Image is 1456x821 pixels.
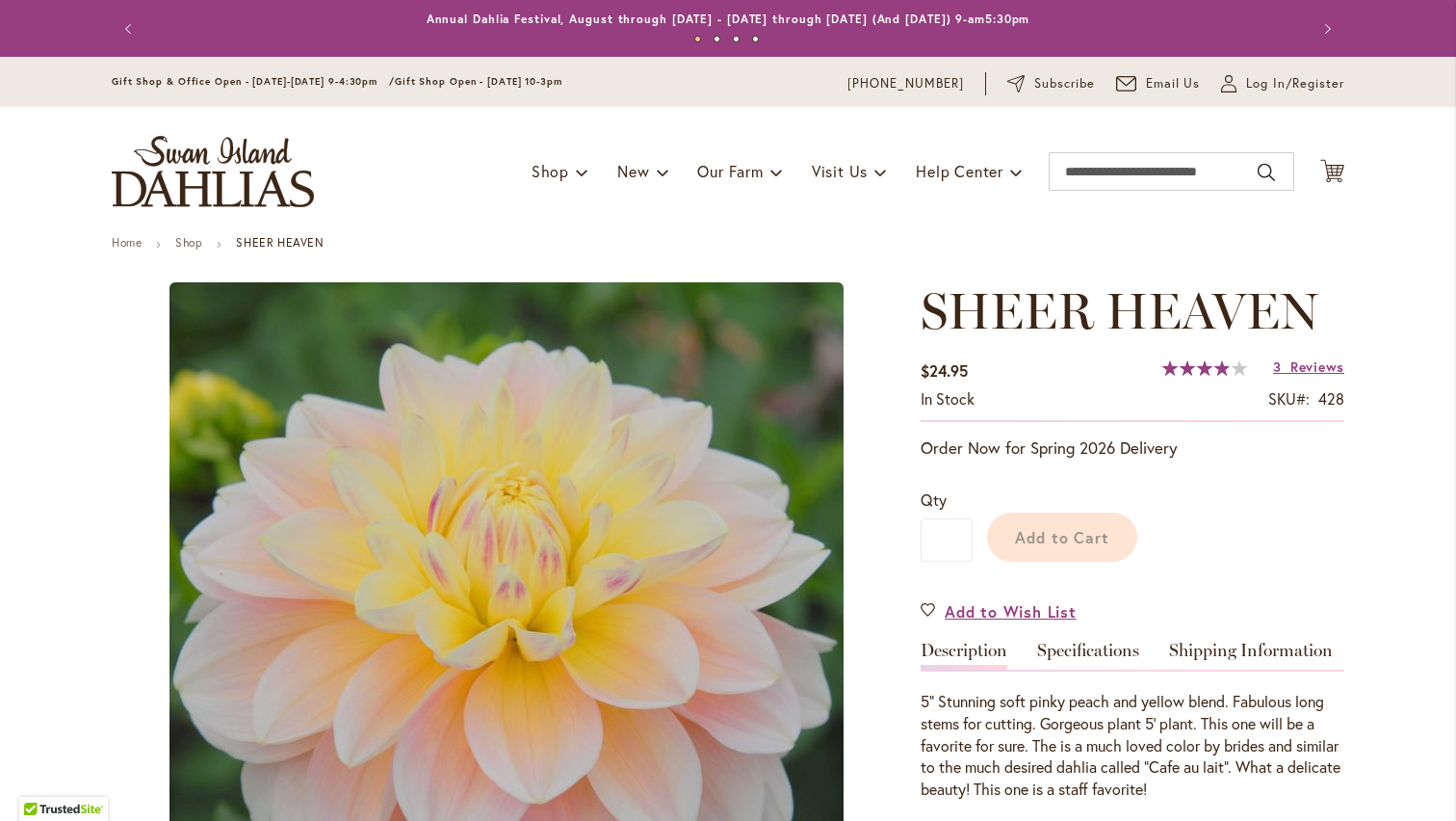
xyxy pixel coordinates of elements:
a: Home [112,235,142,250]
div: 428 [1318,388,1344,410]
span: New [617,161,649,181]
div: 5” Stunning soft pinky peach and yellow blend. Fabulous long stems for cutting. Gorgeous plant 5'... [921,691,1344,801]
a: store logo [112,136,314,207]
a: [PHONE_NUMBER] [847,74,964,93]
button: 1 of 4 [694,36,701,42]
span: Email Us [1146,74,1201,93]
a: Specifications [1037,642,1139,670]
span: In stock [921,388,975,409]
a: 3 Reviews [1273,358,1344,376]
span: Subscribe [1034,74,1095,93]
div: Detailed Product Info [921,642,1344,801]
span: 3 [1273,358,1282,376]
p: Order Now for Spring 2026 Delivery [921,437,1344,460]
a: Shop [175,235,202,250]
span: Shop [532,161,569,181]
span: Visit Us [812,161,868,181]
a: Subscribe [1007,74,1095,93]
a: Add to Wish List [921,600,1077,622]
a: Email Us [1116,74,1201,93]
button: Previous [112,10,150,48]
a: Log In/Register [1221,74,1344,93]
span: $24.95 [921,360,968,381]
span: Qty [921,490,947,510]
div: Availability [921,388,975,410]
span: SHEER HEAVEN [921,280,1318,341]
span: Our Farm [697,161,763,181]
div: 78% [1162,360,1247,376]
a: Annual Dahlia Festival, August through [DATE] - [DATE] through [DATE] (And [DATE]) 9-am5:30pm [427,12,1030,26]
button: Next [1306,10,1344,48]
a: Description [921,642,1007,670]
button: 2 of 4 [714,36,720,42]
span: Gift Shop Open - [DATE] 10-3pm [395,75,562,88]
span: Add to Wish List [945,600,1077,622]
button: 4 of 4 [752,36,759,42]
button: 3 of 4 [733,36,740,42]
a: Shipping Information [1169,642,1333,670]
span: Log In/Register [1246,74,1344,93]
strong: SKU [1268,388,1310,409]
strong: SHEER HEAVEN [236,235,324,250]
span: Gift Shop & Office Open - [DATE]-[DATE] 9-4:30pm / [112,75,395,88]
span: Help Center [916,161,1003,181]
span: Reviews [1290,358,1344,376]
